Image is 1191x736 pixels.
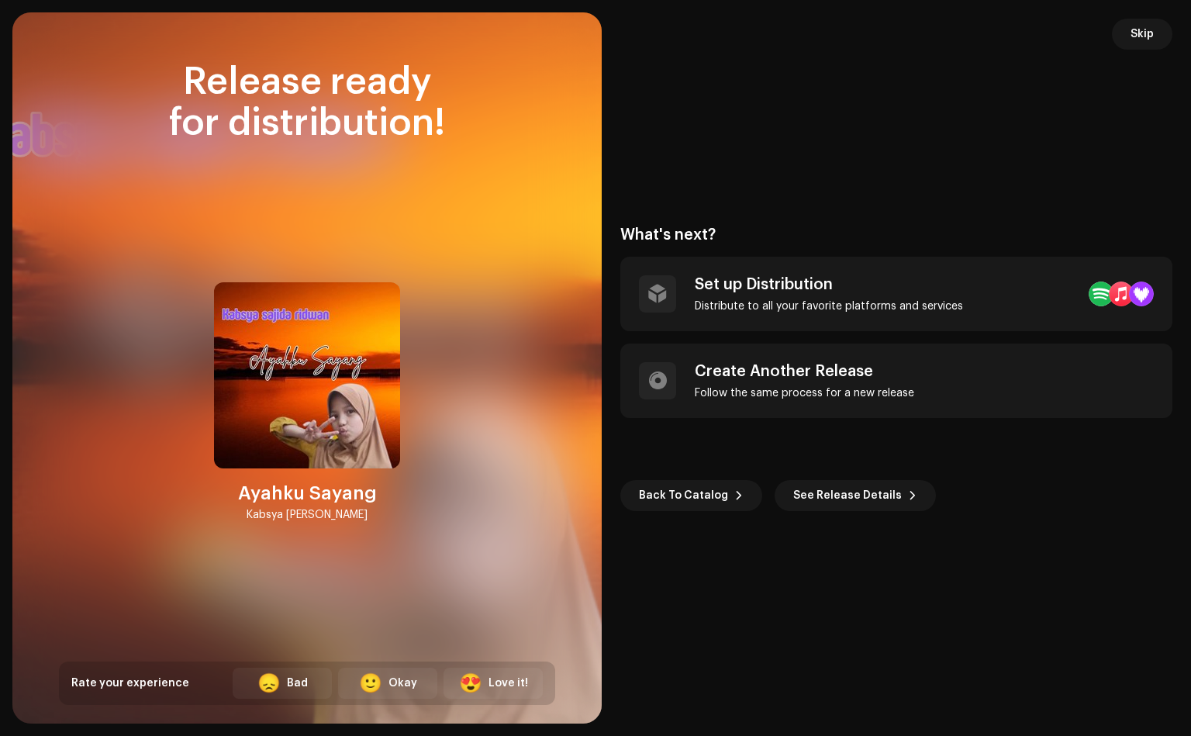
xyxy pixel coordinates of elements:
[1131,19,1154,50] span: Skip
[257,674,281,693] div: 😞
[388,676,417,692] div: Okay
[459,674,482,693] div: 😍
[695,275,963,294] div: Set up Distribution
[214,282,400,468] img: b0ad86aa-fa72-44b8-88a5-551d62710235
[639,480,728,511] span: Back To Catalog
[695,362,914,381] div: Create Another Release
[71,678,189,689] span: Rate your experience
[247,506,368,524] div: Kabsya [PERSON_NAME]
[775,480,936,511] button: See Release Details
[59,62,555,144] div: Release ready for distribution!
[695,387,914,399] div: Follow the same process for a new release
[1112,19,1172,50] button: Skip
[695,300,963,313] div: Distribute to all your favorite platforms and services
[359,674,382,693] div: 🙂
[287,676,308,692] div: Bad
[488,676,528,692] div: Love it!
[238,481,377,506] div: Ayahku Sayang
[620,257,1172,331] re-a-post-create-item: Set up Distribution
[620,344,1172,418] re-a-post-create-item: Create Another Release
[620,226,1172,244] div: What's next?
[620,480,762,511] button: Back To Catalog
[793,480,902,511] span: See Release Details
